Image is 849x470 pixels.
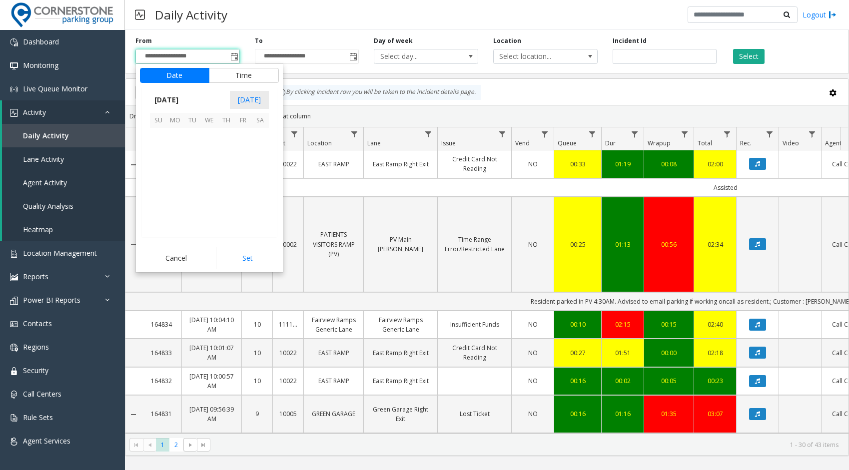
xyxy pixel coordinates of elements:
[188,315,235,334] a: [DATE] 10:04:10 AM
[698,139,712,147] span: Total
[279,159,297,169] a: 10022
[370,405,431,424] a: Green Garage Right Exit
[248,348,266,358] a: 10
[700,376,730,386] div: 00:23
[23,84,87,93] span: Live Queue Monitor
[169,438,183,452] span: Page 2
[23,107,46,117] span: Activity
[310,230,357,259] a: PATIENTS VISITORS RAMP (PV)
[528,377,538,385] span: NO
[348,127,361,141] a: Location Filter Menu
[156,438,169,452] span: Page 1
[23,60,58,70] span: Monitoring
[188,343,235,362] a: [DATE] 10:01:07 AM
[608,159,638,169] a: 01:19
[700,409,730,419] a: 03:07
[700,320,730,329] a: 02:40
[10,273,18,281] img: 'icon'
[700,348,730,358] div: 02:18
[279,320,297,329] a: 111111
[560,240,595,249] a: 00:25
[252,113,269,128] th: Sa
[370,315,431,334] a: Fairview Ramps Generic Lane
[518,409,548,419] a: NO
[605,139,616,147] span: Dur
[740,139,752,147] span: Rec.
[444,320,505,329] a: Insufficient Funds
[23,295,80,305] span: Power BI Reports
[228,49,239,63] span: Toggle popup
[374,49,457,63] span: Select day...
[494,49,576,63] span: Select location...
[678,127,692,141] a: Wrapup Filter Menu
[700,159,730,169] a: 02:00
[560,376,595,386] a: 00:16
[310,376,357,386] a: EAST RAMP
[2,171,125,194] a: Agent Activity
[23,319,52,328] span: Contacts
[825,139,842,147] span: Agent
[608,376,638,386] a: 00:02
[829,9,837,20] img: logout
[23,37,59,46] span: Dashboard
[10,391,18,399] img: 'icon'
[528,240,538,249] span: NO
[560,348,595,358] a: 00:27
[10,250,18,258] img: 'icon'
[188,372,235,391] a: [DATE] 10:00:57 AM
[10,109,18,117] img: 'icon'
[184,113,201,128] th: Tu
[216,441,839,449] kendo-pager-info: 1 - 30 of 43 items
[23,366,48,375] span: Security
[248,376,266,386] a: 10
[10,414,18,422] img: 'icon'
[721,127,734,141] a: Total Filter Menu
[733,49,765,64] button: Select
[23,342,49,352] span: Regions
[147,409,175,419] a: 164831
[608,348,638,358] div: 01:51
[560,320,595,329] div: 00:10
[279,409,297,419] a: 10005
[648,139,671,147] span: Wrapup
[288,127,301,141] a: Lot Filter Menu
[125,127,849,434] div: Data table
[147,348,175,358] a: 164833
[10,62,18,70] img: 'icon'
[183,438,197,452] span: Go to the next page
[23,389,61,399] span: Call Centers
[650,159,688,169] a: 00:08
[10,438,18,446] img: 'icon'
[650,409,688,419] a: 01:35
[518,376,548,386] a: NO
[628,127,642,141] a: Dur Filter Menu
[806,127,819,141] a: Video Filter Menu
[374,36,413,45] label: Day of week
[518,320,548,329] a: NO
[422,127,435,141] a: Lane Filter Menu
[140,247,213,269] button: Cancel
[560,409,595,419] a: 00:16
[248,409,266,419] a: 9
[186,441,194,449] span: Go to the next page
[444,154,505,173] a: Credit Card Not Reading
[23,201,73,211] span: Quality Analysis
[558,139,577,147] span: Queue
[518,240,548,249] a: NO
[613,36,647,45] label: Incident Id
[150,92,183,107] span: [DATE]
[763,127,777,141] a: Rec. Filter Menu
[310,315,357,334] a: Fairview Ramps Generic Lane
[650,240,688,249] a: 00:56
[650,320,688,329] a: 00:15
[23,154,64,164] span: Lane Activity
[586,127,599,141] a: Queue Filter Menu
